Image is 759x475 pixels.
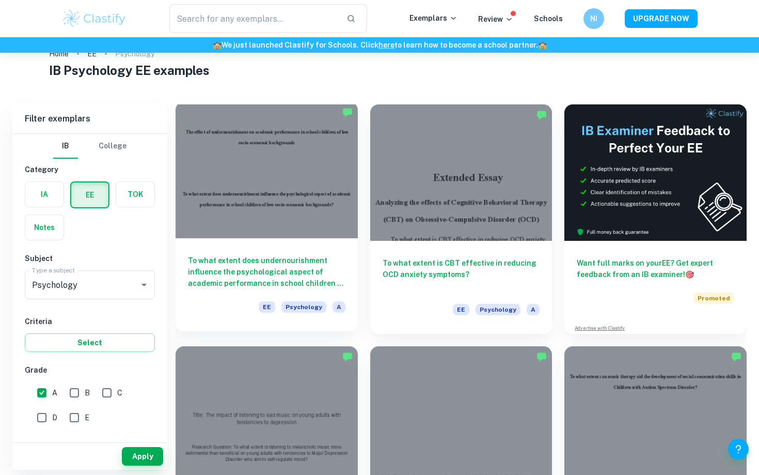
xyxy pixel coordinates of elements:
div: Filter type choice [53,134,126,159]
button: IB [53,134,78,159]
button: Apply [122,447,163,466]
span: A [333,301,345,313]
button: Notes [25,215,64,240]
span: D [52,412,57,423]
a: Want full marks on yourEE? Get expert feedback from an IB examiner!PromotedAdvertise with Clastify [564,104,747,334]
img: Marked [536,110,547,120]
h6: Grade [25,364,155,376]
img: Marked [342,107,353,117]
h6: NI [588,13,600,24]
h1: IB Psychology EE examples [49,61,710,80]
button: IA [25,182,64,207]
img: Clastify logo [61,8,127,29]
h6: To what extent is CBT effective in reducing OCD anxiety symptoms? [383,257,540,292]
span: E [85,412,89,423]
button: College [99,134,126,159]
h6: To what extent does undernourishment influence the psychological aspect of academic performance i... [188,255,345,289]
span: B [85,387,90,399]
h6: Criteria [25,316,155,327]
a: Schools [534,14,563,23]
p: Review [478,13,513,25]
h6: Subject [25,253,155,264]
a: To what extent does undernourishment influence the psychological aspect of academic performance i... [176,104,358,334]
button: NI [583,8,604,29]
p: Psychology [115,48,154,59]
img: Marked [342,351,353,362]
h6: Want full marks on your EE ? Get expert feedback from an IB examiner! [577,257,734,280]
span: C [117,387,122,399]
a: EE [87,47,97,61]
h6: Category [25,164,155,175]
img: Thumbnail [564,104,747,241]
a: To what extent is CBT effective in reducing OCD anxiety symptoms?EEPsychologyA [370,104,552,334]
button: Help and Feedback [728,439,749,459]
img: Marked [731,351,741,362]
button: TOK [116,182,154,207]
button: EE [71,182,108,207]
h6: We just launched Clastify for Schools. Click to learn how to become a school partner. [2,39,757,51]
span: Promoted [693,293,734,304]
span: 🎯 [685,270,694,279]
button: Open [137,278,151,292]
span: A [527,304,540,315]
h6: Filter exemplars [12,104,167,133]
span: EE [453,304,469,315]
span: Psychology [281,301,326,313]
button: UPGRADE NOW [625,9,698,28]
span: A [52,387,57,399]
p: Exemplars [409,12,457,24]
img: Marked [536,351,547,362]
label: Type a subject [32,266,75,274]
a: Home [49,47,69,61]
span: 🏫 [213,41,222,49]
input: Search for any exemplars... [169,4,338,33]
span: Psychology [476,304,520,315]
span: EE [259,301,275,313]
a: here [378,41,394,49]
span: 🏫 [538,41,547,49]
a: Advertise with Clastify [575,325,625,332]
button: Select [25,333,155,352]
